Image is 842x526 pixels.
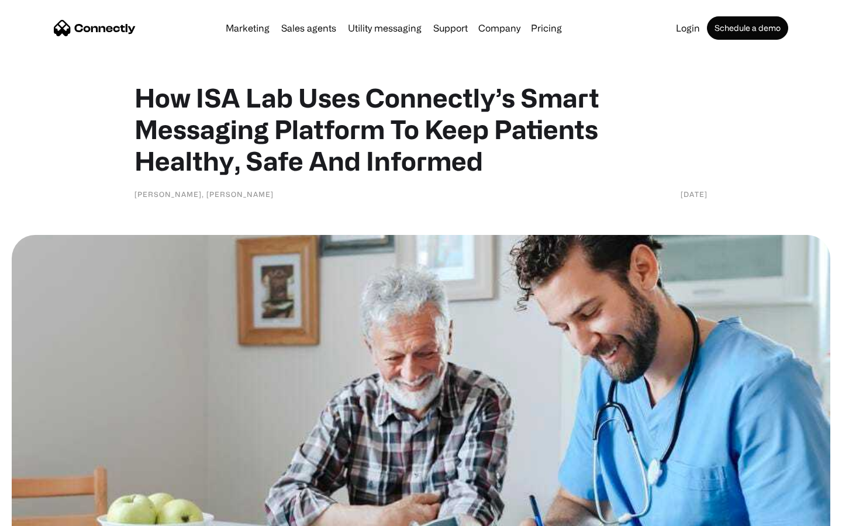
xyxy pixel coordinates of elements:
[671,23,705,33] a: Login
[526,23,567,33] a: Pricing
[277,23,341,33] a: Sales agents
[134,188,274,200] div: [PERSON_NAME], [PERSON_NAME]
[343,23,426,33] a: Utility messaging
[12,506,70,522] aside: Language selected: English
[478,20,520,36] div: Company
[429,23,472,33] a: Support
[134,82,708,177] h1: How ISA Lab Uses Connectly’s Smart Messaging Platform To Keep Patients Healthy, Safe And Informed
[707,16,788,40] a: Schedule a demo
[23,506,70,522] ul: Language list
[681,188,708,200] div: [DATE]
[221,23,274,33] a: Marketing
